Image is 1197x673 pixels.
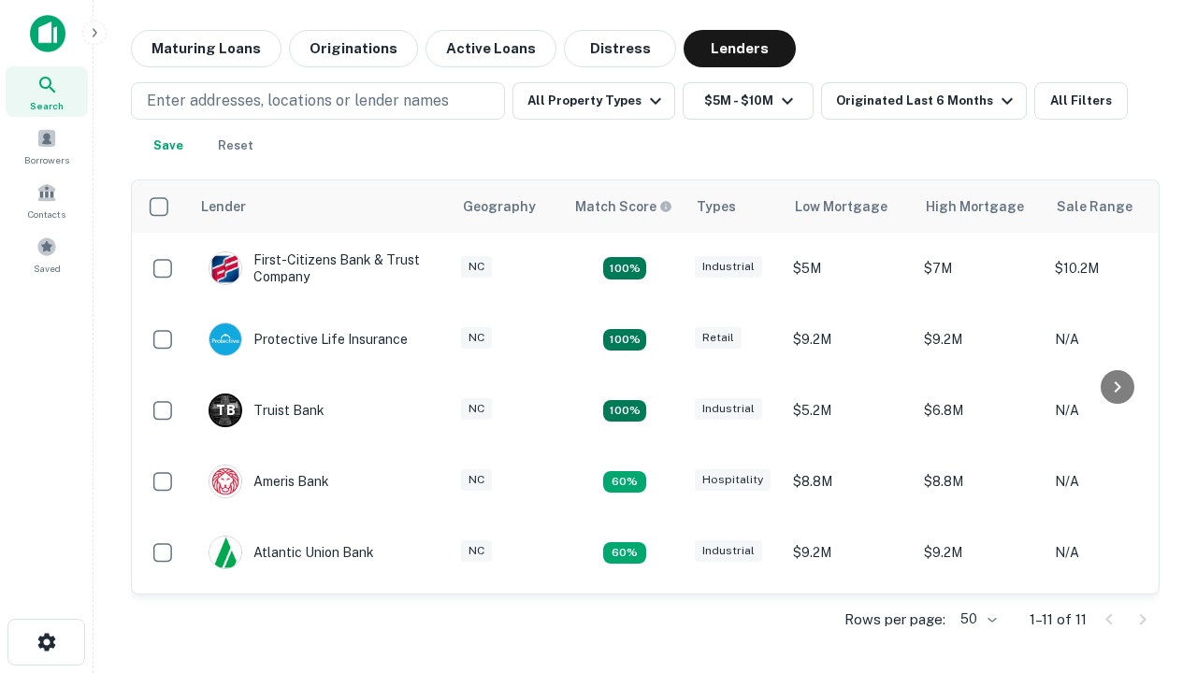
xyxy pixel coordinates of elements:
button: $5M - $10M [683,82,814,120]
span: Search [30,98,64,113]
td: $9.2M [784,517,915,588]
div: Matching Properties: 3, hasApolloMatch: undefined [603,400,646,422]
span: Saved [34,261,61,276]
td: $7M [915,233,1046,304]
div: Capitalize uses an advanced AI algorithm to match your search with the best lender. The match sco... [575,196,672,217]
th: Geography [452,180,564,233]
div: Truist Bank [209,394,324,427]
div: High Mortgage [926,195,1024,218]
td: $9.2M [784,304,915,375]
div: NC [461,469,492,491]
button: Distress [564,30,676,67]
button: Enter addresses, locations or lender names [131,82,505,120]
div: Matching Properties: 1, hasApolloMatch: undefined [603,471,646,494]
div: Industrial [695,398,762,420]
p: Enter addresses, locations or lender names [147,90,449,112]
div: Industrial [695,256,762,278]
div: Low Mortgage [795,195,887,218]
td: $8.8M [784,446,915,517]
div: 50 [953,606,1000,633]
iframe: Chat Widget [1103,523,1197,613]
div: Lender [201,195,246,218]
td: $8.8M [915,446,1046,517]
div: NC [461,256,492,278]
button: Save your search to get updates of matches that match your search criteria. [138,127,198,165]
div: Retail [695,327,742,349]
div: Matching Properties: 2, hasApolloMatch: undefined [603,329,646,351]
th: Lender [190,180,452,233]
span: Borrowers [24,152,69,167]
td: $5.2M [784,375,915,446]
td: $6.3M [915,588,1046,659]
img: picture [209,252,241,284]
button: All Filters [1034,82,1128,120]
div: NC [461,540,492,562]
a: Saved [6,229,88,279]
img: picture [209,323,241,355]
p: Rows per page: [844,609,945,631]
button: Active Loans [425,30,556,67]
div: First-citizens Bank & Trust Company [209,251,433,285]
button: Originated Last 6 Months [821,82,1027,120]
img: capitalize-icon.png [30,15,65,52]
div: Atlantic Union Bank [209,536,374,569]
button: Maturing Loans [131,30,281,67]
button: Reset [206,127,266,165]
div: Types [697,195,736,218]
td: $9.2M [915,304,1046,375]
a: Contacts [6,175,88,225]
h6: Match Score [575,196,669,217]
div: Originated Last 6 Months [836,90,1018,112]
div: Geography [463,195,536,218]
td: $6.8M [915,375,1046,446]
div: Matching Properties: 2, hasApolloMatch: undefined [603,257,646,279]
div: Sale Range [1057,195,1132,218]
div: Protective Life Insurance [209,322,408,356]
th: Capitalize uses an advanced AI algorithm to match your search with the best lender. The match sco... [564,180,685,233]
th: Types [685,180,784,233]
div: Matching Properties: 1, hasApolloMatch: undefined [603,542,646,565]
div: NC [461,398,492,420]
div: Hospitality [695,469,771,491]
a: Borrowers [6,121,88,171]
div: Ameris Bank [209,465,329,498]
button: Lenders [684,30,796,67]
img: picture [209,537,241,568]
p: 1–11 of 11 [1030,609,1087,631]
th: High Mortgage [915,180,1046,233]
button: Originations [289,30,418,67]
img: picture [209,465,241,497]
p: T B [216,401,235,421]
th: Low Mortgage [784,180,915,233]
div: NC [461,327,492,349]
td: $6.3M [784,588,915,659]
td: $9.2M [915,517,1046,588]
div: Industrial [695,540,762,562]
a: Search [6,66,88,117]
span: Contacts [28,207,65,222]
td: $5M [784,233,915,304]
button: All Property Types [512,82,675,120]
